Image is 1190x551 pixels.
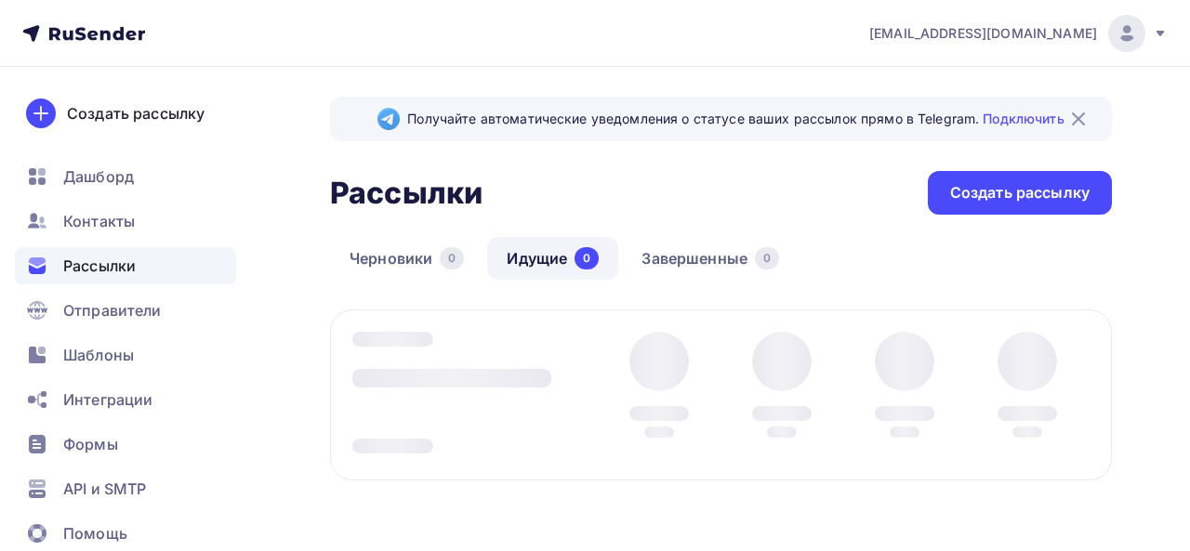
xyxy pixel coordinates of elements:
[869,24,1097,43] span: [EMAIL_ADDRESS][DOMAIN_NAME]
[440,247,464,269] div: 0
[63,299,162,321] span: Отправители
[407,110,1064,128] span: Получайте автоматические уведомления о статусе ваших рассылок прямо в Telegram.
[983,111,1064,126] a: Подключить
[15,292,236,329] a: Отправители
[575,247,599,269] div: 0
[755,247,779,269] div: 0
[15,426,236,463] a: Формы
[330,175,483,212] h2: Рассылки
[15,247,236,284] a: Рассылки
[63,388,152,411] span: Интеграции
[377,108,400,130] img: Telegram
[622,237,799,280] a: Завершенные0
[63,522,127,544] span: Помощь
[63,255,136,277] span: Рассылки
[869,15,1168,52] a: [EMAIL_ADDRESS][DOMAIN_NAME]
[63,433,118,455] span: Формы
[487,237,618,280] a: Идущие0
[330,237,483,280] a: Черновики0
[63,478,146,500] span: API и SMTP
[15,158,236,195] a: Дашборд
[950,182,1090,203] div: Создать рассылку
[67,102,205,125] div: Создать рассылку
[15,203,236,240] a: Контакты
[63,344,134,366] span: Шаблоны
[63,210,135,232] span: Контакты
[63,165,134,188] span: Дашборд
[15,336,236,374] a: Шаблоны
